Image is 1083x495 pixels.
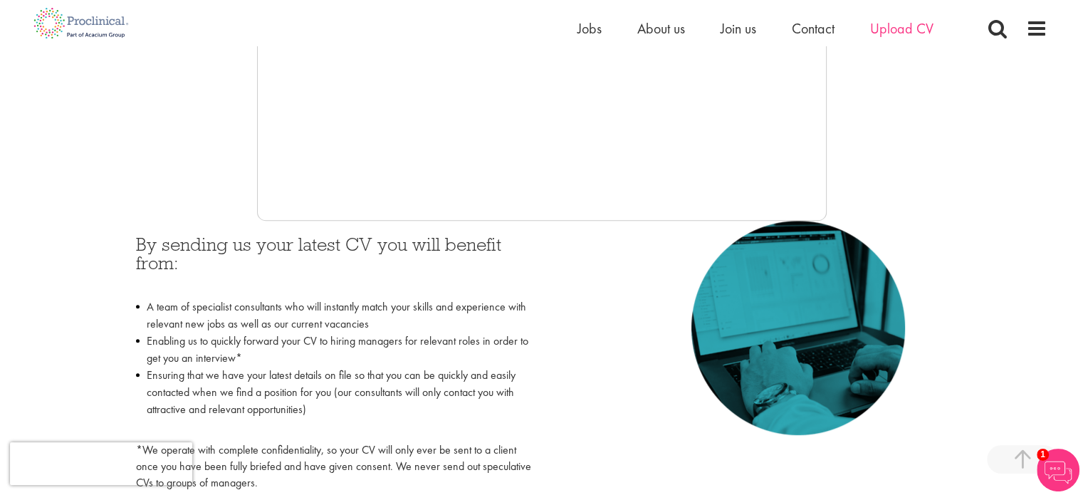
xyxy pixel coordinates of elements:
a: About us [637,19,685,38]
li: Enabling us to quickly forward your CV to hiring managers for relevant roles in order to get you ... [136,333,531,367]
img: Chatbot [1037,449,1079,491]
a: Join us [721,19,756,38]
li: A team of specialist consultants who will instantly match your skills and experience with relevan... [136,298,531,333]
iframe: reCAPTCHA [10,442,192,485]
p: *We operate with complete confidentiality, so your CV will only ever be sent to a client once you... [136,442,531,491]
span: 1 [1037,449,1049,461]
h3: By sending us your latest CV you will benefit from: [136,235,531,291]
a: Jobs [577,19,602,38]
a: Contact [792,19,835,38]
li: Ensuring that we have your latest details on file so that you can be quickly and easily contacted... [136,367,531,435]
a: Upload CV [870,19,933,38]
